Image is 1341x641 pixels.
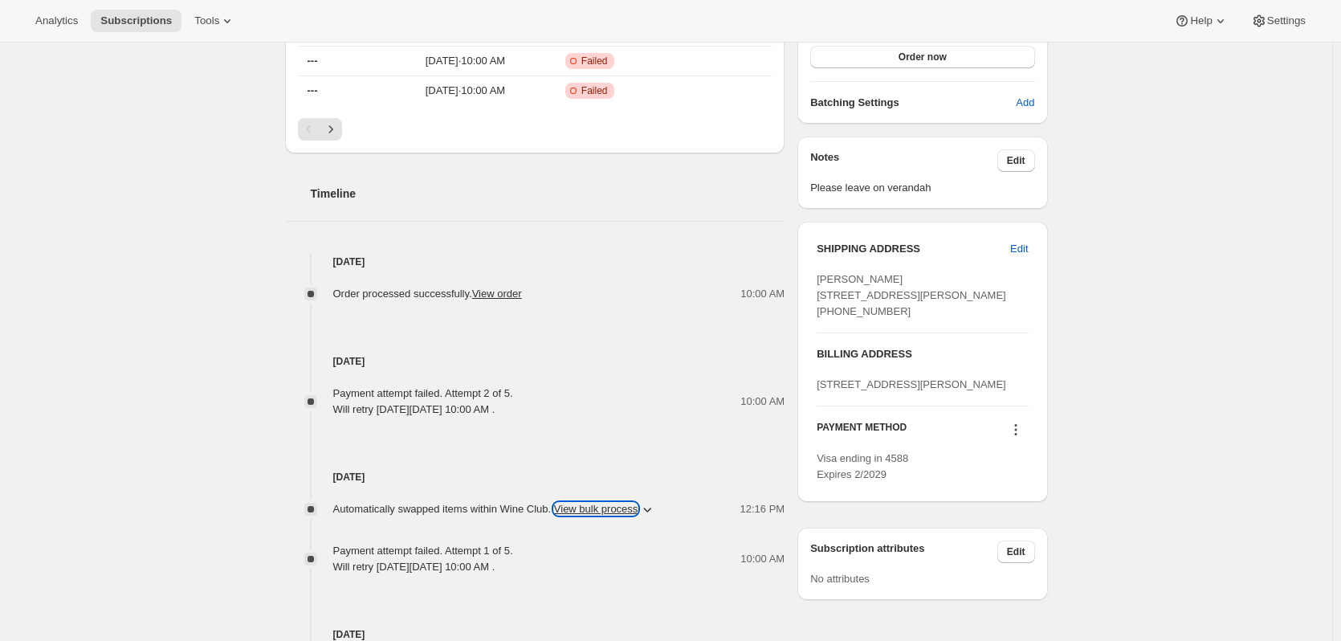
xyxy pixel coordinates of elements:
[817,452,908,480] span: Visa ending in 4588 Expires 2/2029
[1241,10,1315,32] button: Settings
[810,573,870,585] span: No attributes
[810,95,1016,111] h6: Batching Settings
[997,541,1035,563] button: Edit
[285,254,785,270] h4: [DATE]
[333,386,513,418] div: Payment attempt failed. Attempt 2 of 5. Will retry [DATE][DATE] 10:00 AM .
[810,46,1034,68] button: Order now
[472,288,522,300] a: View order
[899,51,947,63] span: Order now
[740,501,785,517] span: 12:16 PM
[324,496,666,522] button: Automatically swapped items within Wine Club. View bulk process
[1164,10,1237,32] button: Help
[581,84,608,97] span: Failed
[817,273,1006,317] span: [PERSON_NAME] [STREET_ADDRESS][PERSON_NAME] [PHONE_NUMBER]
[311,186,785,202] h2: Timeline
[1001,236,1037,262] button: Edit
[581,55,608,67] span: Failed
[1190,14,1212,27] span: Help
[185,10,245,32] button: Tools
[1016,95,1034,111] span: Add
[308,55,318,67] span: ---
[395,83,536,99] span: [DATE] · 10:00 AM
[1007,545,1025,558] span: Edit
[285,469,785,485] h4: [DATE]
[817,241,1010,257] h3: SHIPPING ADDRESS
[333,288,522,300] span: Order processed successfully.
[298,118,772,141] nav: Pagination
[285,353,785,369] h4: [DATE]
[308,84,318,96] span: ---
[817,378,1006,390] span: [STREET_ADDRESS][PERSON_NAME]
[333,501,638,517] span: Automatically swapped items within Wine Club .
[100,14,172,27] span: Subscriptions
[810,149,997,172] h3: Notes
[740,394,785,410] span: 10:00 AM
[740,286,785,302] span: 10:00 AM
[554,503,638,515] button: View bulk process
[997,149,1035,172] button: Edit
[26,10,88,32] button: Analytics
[817,421,907,443] h3: PAYMENT METHOD
[1010,241,1028,257] span: Edit
[35,14,78,27] span: Analytics
[740,551,785,567] span: 10:00 AM
[194,14,219,27] span: Tools
[1007,154,1025,167] span: Edit
[91,10,181,32] button: Subscriptions
[817,346,1028,362] h3: BILLING ADDRESS
[320,118,342,141] button: Next
[1006,90,1044,116] button: Add
[333,543,513,575] div: Payment attempt failed. Attempt 1 of 5. Will retry [DATE][DATE] 10:00 AM .
[810,541,997,563] h3: Subscription attributes
[395,53,536,69] span: [DATE] · 10:00 AM
[1267,14,1306,27] span: Settings
[810,180,1034,196] span: Please leave on verandah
